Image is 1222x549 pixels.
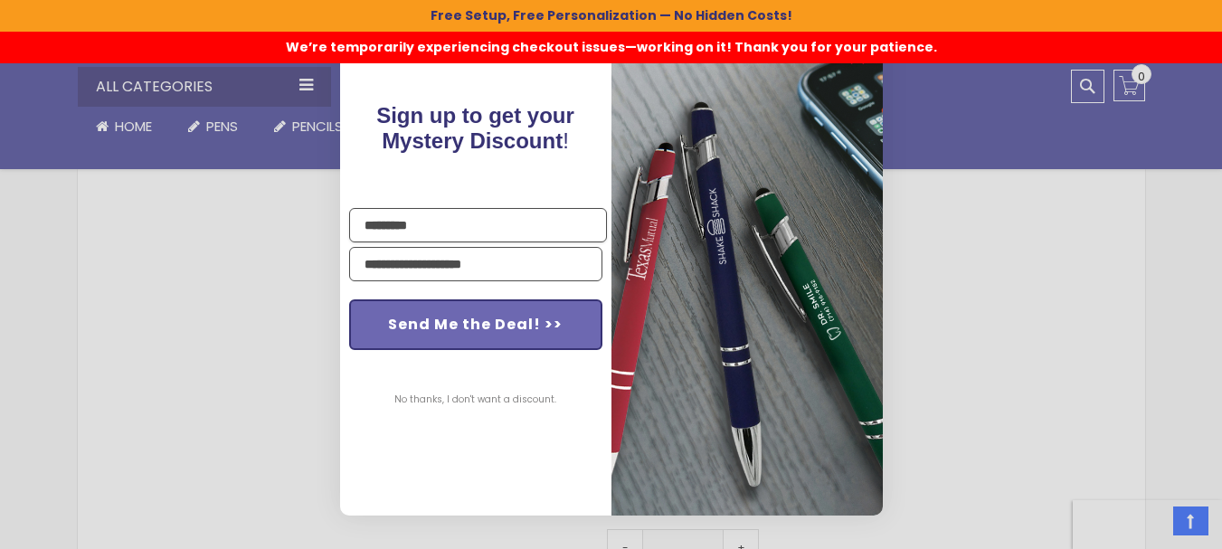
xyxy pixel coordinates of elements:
span: We’re temporarily experiencing checkout issues—working on it! Thank you for your patience. [286,29,937,56]
span: ! [376,103,574,153]
input: YOUR EMAIL [349,247,602,281]
button: Send Me the Deal! >> [349,299,602,350]
button: No thanks, I don't want a discount. [385,377,565,422]
span: Sign up to get your Mystery Discount [376,103,574,153]
img: 081b18bf-2f98-4675-a917-09431eb06994.jpeg [611,33,883,516]
iframe: Google Customer Reviews [1073,500,1222,549]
